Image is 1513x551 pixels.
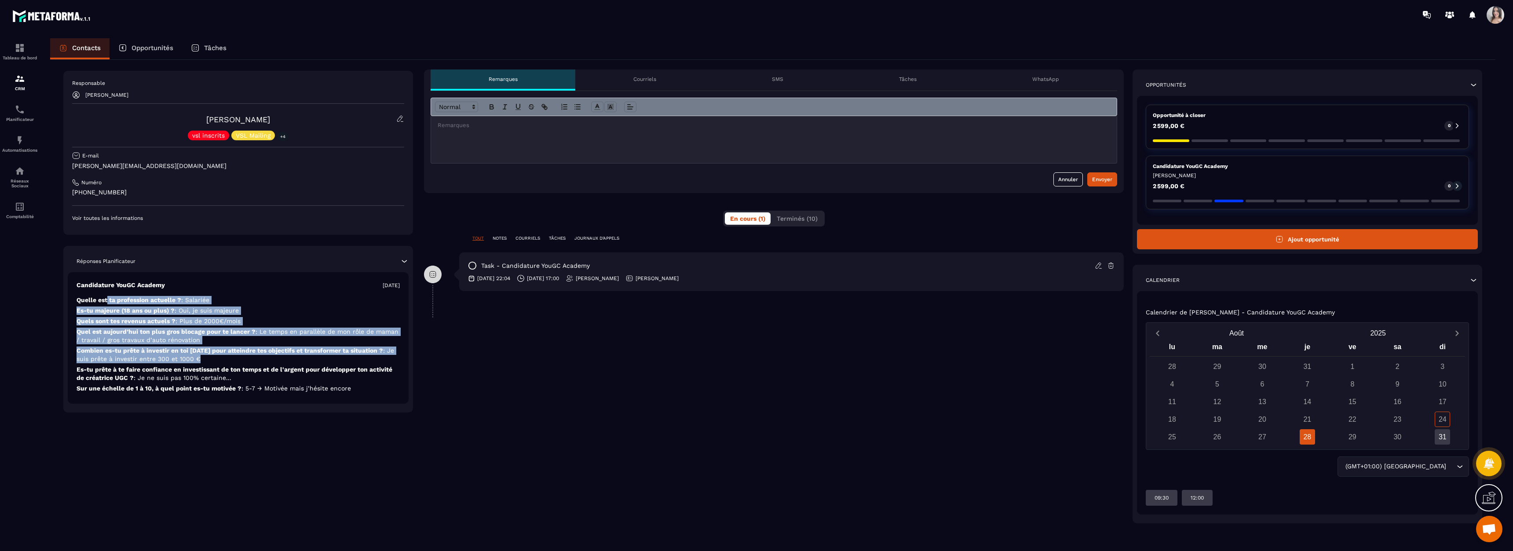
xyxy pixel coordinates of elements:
[1153,123,1184,129] p: 2 599,00 €
[1448,123,1451,129] p: 0
[134,374,231,381] span: : Je ne suis pas 100% certaine...
[2,55,37,60] p: Tableau de bord
[771,212,823,225] button: Terminés (10)
[1254,429,1270,445] div: 27
[77,328,400,344] p: Quel est aujourd’hui ton plus gros blocage pour te lancer ?
[1210,429,1225,445] div: 26
[1164,394,1180,409] div: 11
[1285,341,1330,356] div: je
[1449,327,1465,339] button: Next month
[1307,325,1449,341] button: Open years overlay
[1420,341,1465,356] div: di
[1254,412,1270,427] div: 20
[132,44,173,52] p: Opportunités
[1164,359,1180,374] div: 28
[1390,429,1405,445] div: 30
[204,44,227,52] p: Tâches
[277,132,289,141] p: +4
[82,152,99,159] p: E-mail
[1345,412,1360,427] div: 22
[1210,412,1225,427] div: 19
[1146,277,1180,284] p: Calendrier
[1191,494,1204,501] p: 12:00
[72,215,404,222] p: Voir toutes les informations
[1153,163,1462,170] p: Candidature YouGC Academy
[77,258,135,265] p: Réponses Planificateur
[777,215,818,222] span: Terminés (10)
[77,347,400,363] p: Combien es-tu prête à investir en toi [DATE] pour atteindre tes objectifs et transformer ta situa...
[77,307,400,315] p: Es-tu majeure (18 ans ou plus) ?
[1390,394,1405,409] div: 16
[15,135,25,146] img: automations
[2,195,37,226] a: accountantaccountantComptabilité
[2,128,37,159] a: automationsautomationsAutomatisations
[1254,359,1270,374] div: 30
[77,296,400,304] p: Quelle est ta profession actuelle ?
[1155,494,1169,501] p: 09:30
[72,44,101,52] p: Contacts
[1087,172,1117,186] button: Envoyer
[1053,172,1083,186] button: Annuler
[175,317,241,325] span: : Plus de 2000€/mois
[81,179,102,186] p: Numéro
[1300,394,1315,409] div: 14
[1300,412,1315,427] div: 21
[1476,516,1502,542] a: Ouvrir le chat
[2,179,37,188] p: Réseaux Sociaux
[1330,341,1375,356] div: ve
[1210,394,1225,409] div: 12
[50,38,110,59] a: Contacts
[77,384,400,393] p: Sur une échelle de 1 à 10, à quel point es-tu motivée ?
[72,188,404,197] p: [PHONE_NUMBER]
[1137,229,1478,249] button: Ajout opportunité
[477,275,510,282] p: [DATE] 22:04
[206,115,270,124] a: [PERSON_NAME]
[725,212,771,225] button: En cours (1)
[1164,412,1180,427] div: 18
[1345,359,1360,374] div: 1
[77,365,400,382] p: Es-tu prête à te faire confiance en investissant de ton temps et de l'argent pour développer ton ...
[899,76,917,83] p: Tâches
[236,132,270,139] p: VSL Mailing
[1150,341,1195,356] div: lu
[1338,456,1469,477] div: Search for option
[1435,359,1450,374] div: 3
[1195,341,1239,356] div: ma
[1254,376,1270,392] div: 6
[110,38,182,59] a: Opportunités
[1146,309,1335,316] p: Calendrier de [PERSON_NAME] - Candidature YouGC Academy
[1435,429,1450,445] div: 31
[515,235,540,241] p: COURRIELS
[493,235,507,241] p: NOTES
[1146,81,1186,88] p: Opportunités
[1448,462,1455,471] input: Search for option
[730,215,765,222] span: En cours (1)
[1092,175,1112,184] div: Envoyer
[636,275,679,282] p: [PERSON_NAME]
[772,76,783,83] p: SMS
[15,43,25,53] img: formation
[574,235,619,241] p: JOURNAUX D'APPELS
[1390,376,1405,392] div: 9
[1300,359,1315,374] div: 31
[77,317,400,325] p: Quels sont tes revenus actuels ?
[1240,341,1285,356] div: me
[472,235,484,241] p: TOUT
[1435,394,1450,409] div: 17
[1153,112,1462,119] p: Opportunité à closer
[2,86,37,91] p: CRM
[481,262,590,270] p: task - Candidature YouGC Academy
[15,166,25,176] img: social-network
[72,162,404,170] p: [PERSON_NAME][EMAIL_ADDRESS][DOMAIN_NAME]
[1343,462,1448,471] span: (GMT+01:00) [GEOGRAPHIC_DATA]
[182,38,235,59] a: Tâches
[2,159,37,195] a: social-networksocial-networkRéseaux Sociaux
[1032,76,1059,83] p: WhatsApp
[2,148,37,153] p: Automatisations
[2,214,37,219] p: Comptabilité
[383,282,400,289] p: [DATE]
[15,73,25,84] img: formation
[1390,412,1405,427] div: 23
[1150,341,1465,445] div: Calendar wrapper
[1166,325,1308,341] button: Open months overlay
